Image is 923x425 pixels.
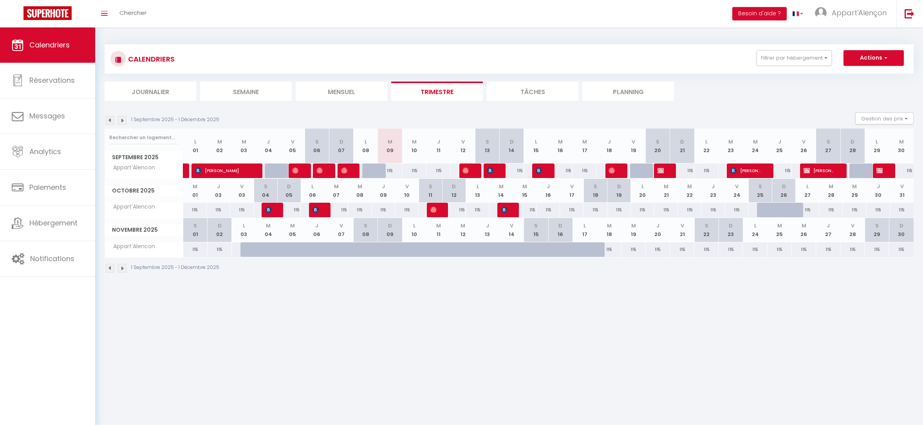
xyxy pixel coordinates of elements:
abbr: V [632,138,635,145]
div: 115 [207,203,230,217]
abbr: J [437,138,440,145]
th: 20 [646,218,670,242]
th: 22 [694,129,719,163]
th: 16 [536,179,560,203]
abbr: J [712,183,715,190]
abbr: S [875,222,879,229]
div: 115 [694,242,719,257]
div: 115 [719,242,743,257]
abbr: V [240,183,244,190]
th: 23 [701,179,725,203]
div: 115 [701,203,725,217]
th: 26 [772,179,796,203]
abbr: L [583,222,586,229]
span: Messages [29,111,65,121]
abbr: M [802,222,806,229]
button: Actions [844,50,904,66]
abbr: D [900,222,903,229]
div: 115 [573,163,597,178]
th: 12 [442,179,466,203]
span: [PERSON_NAME] [312,202,321,217]
th: 18 [597,129,621,163]
img: logout [905,9,914,18]
span: [PERSON_NAME] [876,163,885,178]
div: 115 [560,203,583,217]
th: 02 [207,179,230,203]
div: 115 [865,242,889,257]
abbr: V [405,183,409,190]
abbr: D [729,222,733,229]
th: 21 [654,179,678,203]
abbr: L [876,138,878,145]
abbr: M [290,222,295,229]
img: Super Booking [23,6,72,20]
span: Appart'Alençon [832,8,887,18]
abbr: M [728,138,733,145]
abbr: V [291,138,294,145]
th: 01 [183,129,208,163]
div: 115 [621,242,646,257]
div: 115 [840,242,865,257]
th: 24 [743,129,767,163]
abbr: L [365,138,367,145]
th: 17 [560,179,583,203]
th: 08 [354,218,378,242]
th: 13 [466,179,489,203]
div: 115 [402,163,426,178]
abbr: M [558,138,563,145]
span: Septembre 2025 [105,152,183,163]
abbr: M [388,138,392,145]
abbr: D [680,138,684,145]
th: 27 [816,129,840,163]
div: 115 [631,203,654,217]
th: 17 [573,129,597,163]
button: Gestion des prix [855,113,914,124]
abbr: M [777,222,782,229]
abbr: M [631,222,636,229]
abbr: S [759,183,762,190]
abbr: D [510,138,514,145]
span: [PERSON_NAME] [341,163,349,178]
h3: CALENDRIERS [126,50,175,68]
p: 1 Septembre 2025 - 1 Décembre 2025 [131,116,219,124]
li: Journalier [105,82,196,101]
th: 12 [451,218,475,242]
div: 115 [183,203,207,217]
div: 115 [466,203,489,217]
span: [PERSON_NAME] [804,163,836,178]
th: 09 [378,129,402,163]
abbr: S [364,222,367,229]
abbr: M [829,183,833,190]
abbr: J [267,138,270,145]
th: 25 [768,129,792,163]
div: 115 [796,203,819,217]
span: [PERSON_NAME] [730,163,763,178]
th: 18 [597,218,621,242]
abbr: J [315,222,318,229]
div: 115 [694,163,719,178]
th: 01 [183,179,207,203]
abbr: M [899,138,904,145]
abbr: D [782,183,786,190]
abbr: V [681,222,684,229]
th: 01 [183,218,208,242]
th: 30 [889,218,914,242]
abbr: M [852,183,857,190]
abbr: J [486,222,489,229]
th: 06 [305,129,329,163]
span: Notifications [30,254,74,263]
abbr: V [570,183,574,190]
abbr: M [217,138,222,145]
th: 14 [500,129,524,163]
th: 21 [670,218,694,242]
div: 115 [843,203,866,217]
abbr: S [264,183,267,190]
div: 115 [536,203,560,217]
th: 30 [889,129,914,163]
th: 09 [372,179,395,203]
abbr: V [340,222,343,229]
div: 115 [768,242,792,257]
span: [PERSON_NAME] [430,202,439,217]
abbr: J [217,183,220,190]
abbr: L [535,138,537,145]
